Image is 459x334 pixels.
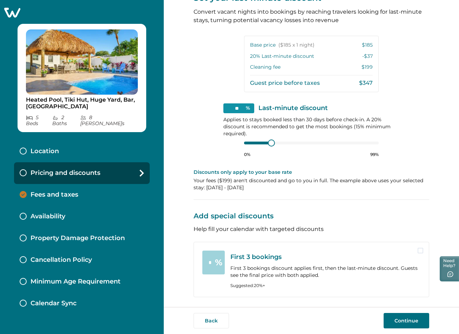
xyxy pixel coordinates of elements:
p: Property Damage Protection [31,234,125,242]
p: $199 [362,64,373,71]
button: Back [194,313,229,328]
p: Calendar Sync [31,300,76,307]
p: Convert vacant nights into bookings by reaching travelers looking for last-minute stays, turning ... [194,8,429,25]
p: 0% [244,152,250,157]
p: Last-minute discount [258,105,328,112]
p: Add special discounts [194,199,429,221]
p: Cleaning fee [250,64,281,71]
p: First 3 bookings discount applies first, then the last-minute discount. Guests see the final pric... [230,265,420,279]
p: Help fill your calendar with targeted discounts [194,225,429,233]
p: Guest price before taxes [250,80,320,87]
p: Location [31,148,59,155]
p: -$37 [362,53,373,60]
p: Suggested: 20 %+ [230,283,420,288]
p: 2 Bath s [52,115,80,127]
span: ($185 x 1 night) [278,42,315,49]
img: propertyImage_Heated Pool, Tiki Hut, Huge Yard, Bar, Walk 2 Ave [26,29,138,95]
p: Your fees ( $199 ) aren't discounted and go to you in full. The example above uses your selected ... [194,177,429,191]
p: 8 [PERSON_NAME] s [80,115,138,127]
p: 20 % Last-minute discount [250,53,314,60]
p: Applies to stays booked less than 30 days before check-in. A 20% discount is recommended to get t... [223,116,399,137]
p: First 3 bookings [230,252,420,262]
p: $347 [359,80,373,87]
p: Cancellation Policy [31,256,92,264]
p: Minimum Age Requirement [31,278,121,286]
p: 5 Bed s [26,115,52,127]
p: Pricing and discounts [31,169,100,177]
p: Availability [31,213,65,220]
p: 99% [370,152,379,157]
p: Heated Pool, Tiki Hut, Huge Yard, Bar, [GEOGRAPHIC_DATA] [26,96,138,110]
p: Fees and taxes [31,191,78,199]
p: Discounts only apply to your base rate [194,169,429,176]
p: Base price [250,42,315,49]
button: Continue [384,313,429,328]
p: $185 [362,42,373,49]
